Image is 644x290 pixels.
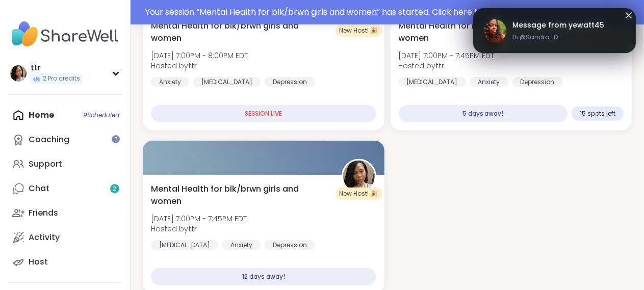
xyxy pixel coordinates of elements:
[151,214,247,224] span: [DATE] 7:00PM - 7:45PM EDT
[151,224,247,234] span: Hosted by
[265,240,315,250] div: Depression
[8,16,122,52] img: ShareWell Nav Logo
[193,77,261,87] div: [MEDICAL_DATA]
[399,20,578,44] span: Mental Health for blk/brwn girls and women
[8,201,122,225] a: Friends
[113,184,117,193] span: 2
[265,77,315,87] div: Depression
[188,224,197,234] b: ttr
[29,159,62,170] div: Support
[483,14,626,47] a: yewatt45Message from yewatt45Hi @Sandra_D
[8,127,122,152] a: Coaching
[151,20,330,44] span: Mental Health for blk/brwn girls and women
[112,135,120,143] iframe: Spotlight
[8,225,122,250] a: Activity
[31,62,82,73] div: ttr
[29,207,58,219] div: Friends
[512,77,563,87] div: Depression
[29,232,60,243] div: Activity
[336,24,382,37] div: New Host! 🎉
[399,105,568,122] div: 5 days away!
[188,61,197,71] b: ttr
[580,110,615,118] span: 15 spots left
[436,61,445,71] b: ttr
[399,50,495,61] span: [DATE] 7:00PM - 7:45PM EDT
[470,77,508,87] div: Anxiety
[343,161,375,192] img: ttr
[399,61,495,71] span: Hosted by
[151,105,376,122] div: SESSION LIVE
[29,183,49,194] div: Chat
[8,250,122,274] a: Host
[222,240,261,250] div: Anxiety
[151,240,218,250] div: [MEDICAL_DATA]
[512,20,604,31] span: Message from yewatt45
[8,176,122,201] a: Chat2
[483,19,506,42] img: yewatt45
[145,6,638,18] div: Your session “ Mental Health for blk/brwn girls and women ” has started. Click here to enter!
[151,268,376,285] div: 12 days away!
[29,134,69,145] div: Coaching
[151,183,330,207] span: Mental Health for blk/brwn girls and women
[512,33,604,42] span: Hi @Sandra_D
[29,256,48,268] div: Host
[151,61,248,71] span: Hosted by
[151,50,248,61] span: [DATE] 7:00PM - 8:00PM EDT
[10,65,27,82] img: ttr
[151,77,189,87] div: Anxiety
[336,188,382,200] div: New Host! 🎉
[399,77,466,87] div: [MEDICAL_DATA]
[8,152,122,176] a: Support
[43,74,80,83] span: 2 Pro credits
